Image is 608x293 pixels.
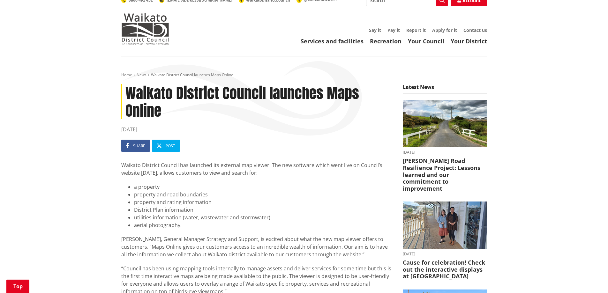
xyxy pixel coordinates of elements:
[134,183,393,191] li: a property
[406,27,426,33] a: Report it
[403,201,487,280] a: [DATE] Cause for celebration! Check out the interactive displays at [GEOGRAPHIC_DATA]
[463,27,487,33] a: Contact us
[134,221,393,229] li: aerial photography.
[121,84,393,119] h1: Waikato District Council launches Maps Online
[121,72,132,77] a: Home
[6,280,29,293] a: Top
[387,27,400,33] a: Pay it
[134,206,393,214] li: District Plan information
[579,266,602,289] iframe: Messenger Launcher
[369,27,381,33] a: Say it
[137,72,146,77] a: News
[121,235,393,258] p: [PERSON_NAME], General Manager Strategy and Support, is excited about what the new map viewer off...
[152,140,180,152] a: Post
[403,150,487,154] time: [DATE]
[134,214,393,221] li: utilities information (water, wastewater and stormwater)
[403,252,487,256] time: [DATE]
[432,27,457,33] a: Apply for it
[121,13,169,45] img: Waikato District Council - Te Kaunihera aa Takiwaa o Waikato
[403,100,487,148] img: PR-21222 Huia Road Relience Munro Road Bridge
[121,72,487,78] nav: breadcrumb
[166,143,175,149] span: Post
[403,84,487,94] h5: Latest News
[133,143,145,149] span: Share
[403,157,487,192] h3: [PERSON_NAME] Road Resilience Project: Lessons learned and our commitment to improvement
[370,37,402,45] a: Recreation
[121,126,393,133] time: [DATE]
[403,100,487,192] a: [DATE] [PERSON_NAME] Road Resilience Project: Lessons learned and our commitment to improvement
[301,37,364,45] a: Services and facilities
[408,37,444,45] a: Your Council
[451,37,487,45] a: Your District
[403,201,487,249] img: Huntly Museum - Debra Kane and Kristy Wilson
[151,72,233,77] span: Waikato District Council launches Maps Online
[134,191,393,198] li: property and road boundaries
[134,198,393,206] li: property and rating information
[121,140,150,152] a: Share
[121,161,393,177] p: Waikato District Council has launched its external map viewer. The new software which went live o...
[403,259,487,280] h3: Cause for celebration! Check out the interactive displays at [GEOGRAPHIC_DATA]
